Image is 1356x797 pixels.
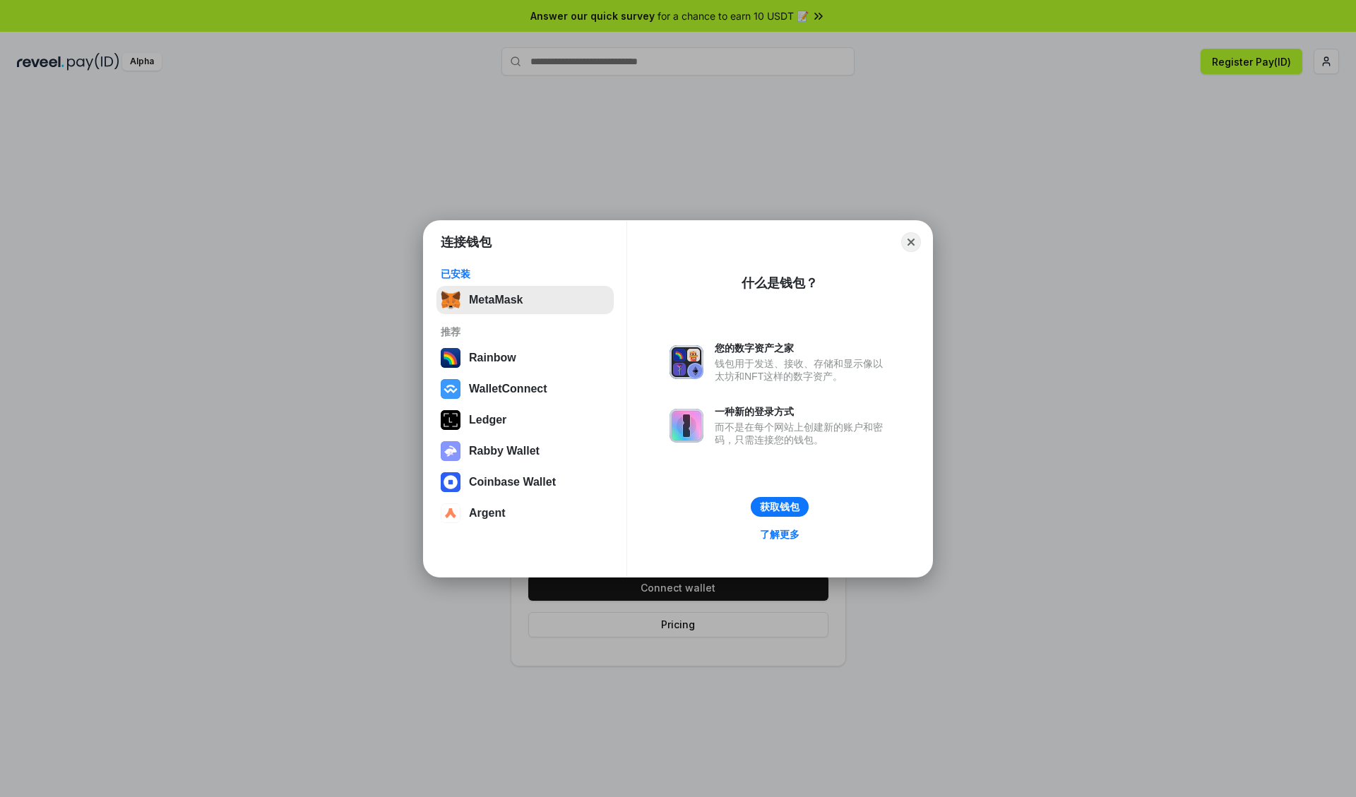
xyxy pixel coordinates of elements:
[670,345,703,379] img: svg+xml,%3Csvg%20xmlns%3D%22http%3A%2F%2Fwww.w3.org%2F2000%2Fsvg%22%20fill%3D%22none%22%20viewBox...
[760,501,799,513] div: 获取钱包
[436,499,614,527] button: Argent
[715,405,890,418] div: 一种新的登录方式
[715,421,890,446] div: 而不是在每个网站上创建新的账户和密码，只需连接您的钱包。
[760,528,799,541] div: 了解更多
[469,445,540,457] div: Rabby Wallet
[469,414,506,426] div: Ledger
[901,232,921,252] button: Close
[670,409,703,443] img: svg+xml,%3Csvg%20xmlns%3D%22http%3A%2F%2Fwww.w3.org%2F2000%2Fsvg%22%20fill%3D%22none%22%20viewBox...
[441,503,460,523] img: svg+xml,%3Csvg%20width%3D%2228%22%20height%3D%2228%22%20viewBox%3D%220%200%2028%2028%22%20fill%3D...
[436,468,614,496] button: Coinbase Wallet
[441,348,460,368] img: svg+xml,%3Csvg%20width%3D%22120%22%20height%3D%22120%22%20viewBox%3D%220%200%20120%20120%22%20fil...
[441,268,609,280] div: 已安装
[436,286,614,314] button: MetaMask
[751,497,809,517] button: 获取钱包
[715,357,890,383] div: 钱包用于发送、接收、存储和显示像以太坊和NFT这样的数字资产。
[436,437,614,465] button: Rabby Wallet
[751,525,808,544] a: 了解更多
[436,344,614,372] button: Rainbow
[441,472,460,492] img: svg+xml,%3Csvg%20width%3D%2228%22%20height%3D%2228%22%20viewBox%3D%220%200%2028%2028%22%20fill%3D...
[742,275,818,292] div: 什么是钱包？
[441,441,460,461] img: svg+xml,%3Csvg%20xmlns%3D%22http%3A%2F%2Fwww.w3.org%2F2000%2Fsvg%22%20fill%3D%22none%22%20viewBox...
[441,410,460,430] img: svg+xml,%3Csvg%20xmlns%3D%22http%3A%2F%2Fwww.w3.org%2F2000%2Fsvg%22%20width%3D%2228%22%20height%3...
[469,294,523,306] div: MetaMask
[469,507,506,520] div: Argent
[441,234,492,251] h1: 连接钱包
[469,476,556,489] div: Coinbase Wallet
[436,375,614,403] button: WalletConnect
[469,383,547,395] div: WalletConnect
[441,379,460,399] img: svg+xml,%3Csvg%20width%3D%2228%22%20height%3D%2228%22%20viewBox%3D%220%200%2028%2028%22%20fill%3D...
[469,352,516,364] div: Rainbow
[715,342,890,354] div: 您的数字资产之家
[436,406,614,434] button: Ledger
[441,325,609,338] div: 推荐
[441,290,460,310] img: svg+xml,%3Csvg%20fill%3D%22none%22%20height%3D%2233%22%20viewBox%3D%220%200%2035%2033%22%20width%...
